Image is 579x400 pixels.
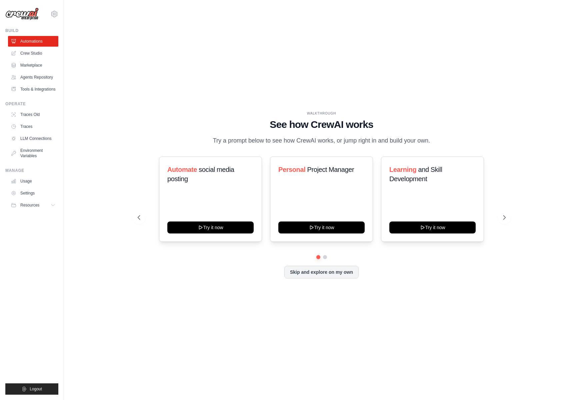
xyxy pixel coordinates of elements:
span: and Skill Development [389,166,442,183]
button: Skip and explore on my own [284,266,359,278]
span: Project Manager [307,166,354,173]
button: Logout [5,383,58,395]
span: Learning [389,166,416,173]
img: Logo [5,8,39,20]
p: Try a prompt below to see how CrewAI works, or jump right in and build your own. [210,136,434,146]
div: Build [5,28,58,33]
div: WALKTHROUGH [138,111,506,116]
a: Traces [8,121,58,132]
a: Tools & Integrations [8,84,58,95]
a: Automations [8,36,58,47]
button: Try it now [389,221,476,233]
span: Resources [20,202,39,208]
button: Try it now [278,221,365,233]
a: LLM Connections [8,133,58,144]
a: Agents Repository [8,72,58,83]
a: Crew Studio [8,48,58,59]
div: Manage [5,168,58,173]
span: Personal [278,166,305,173]
button: Try it now [167,221,254,233]
span: Automate [167,166,197,173]
a: Settings [8,188,58,199]
span: social media posting [167,166,234,183]
button: Resources [8,200,58,210]
span: Logout [30,386,42,392]
div: Operate [5,101,58,107]
a: Marketplace [8,60,58,71]
a: Traces Old [8,109,58,120]
h1: See how CrewAI works [138,119,506,131]
a: Usage [8,176,58,187]
a: Environment Variables [8,145,58,161]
